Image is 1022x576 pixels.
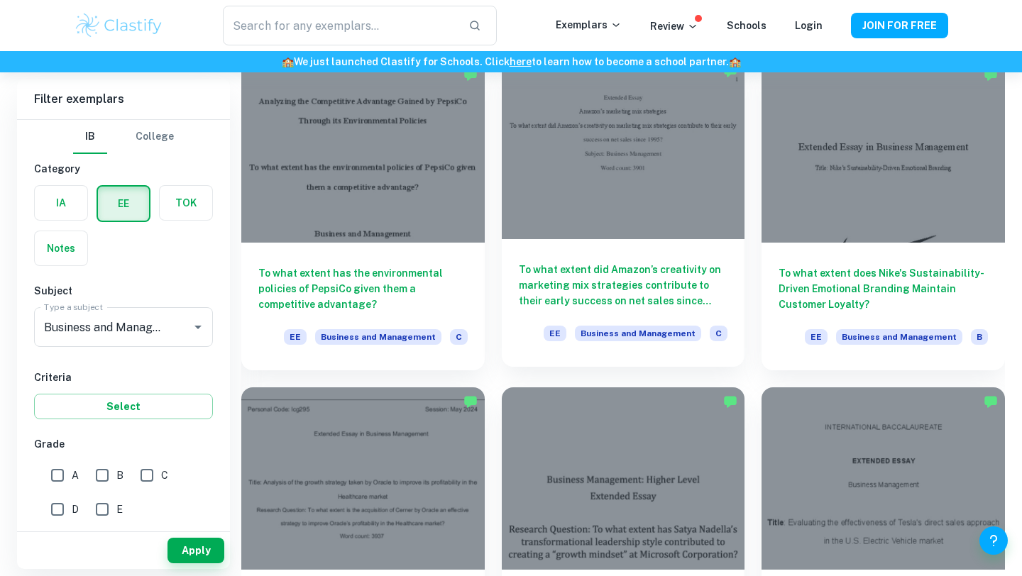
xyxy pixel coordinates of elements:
[284,329,307,345] span: EE
[34,283,213,299] h6: Subject
[160,186,212,220] button: TOK
[450,329,468,345] span: C
[116,502,123,517] span: E
[72,467,79,483] span: A
[984,394,998,409] img: Marked
[463,394,478,409] img: Marked
[73,120,174,154] div: Filter type choice
[223,6,457,45] input: Search for any exemplars...
[544,326,566,341] span: EE
[73,120,107,154] button: IB
[727,20,766,31] a: Schools
[556,17,622,33] p: Exemplars
[116,467,123,483] span: B
[795,20,823,31] a: Login
[463,67,478,82] img: Marked
[519,262,728,309] h6: To what extent did Amazon’s creativity on marketing mix strategies contribute to their early succ...
[136,120,174,154] button: College
[779,265,988,312] h6: To what extent does Nike's Sustainability-Driven Emotional Branding Maintain Customer Loyalty?
[3,54,1019,70] h6: We just launched Clastify for Schools. Click to learn how to become a school partner.
[188,317,208,337] button: Open
[971,329,988,345] span: B
[282,56,294,67] span: 🏫
[34,161,213,177] h6: Category
[315,329,441,345] span: Business and Management
[34,370,213,385] h6: Criteria
[502,60,745,370] a: To what extent did Amazon’s creativity on marketing mix strategies contribute to their early succ...
[851,13,948,38] button: JOIN FOR FREE
[167,538,224,563] button: Apply
[98,187,149,221] button: EE
[575,326,701,341] span: Business and Management
[44,301,103,313] label: Type a subject
[258,265,468,312] h6: To what extent has the environmental policies of PepsiCo given them a competitive advantage?
[979,526,1008,555] button: Help and Feedback
[723,394,737,409] img: Marked
[729,56,741,67] span: 🏫
[34,436,213,452] h6: Grade
[805,329,828,345] span: EE
[510,56,532,67] a: here
[710,326,727,341] span: C
[35,231,87,265] button: Notes
[762,60,1005,370] a: To what extent does Nike's Sustainability-Driven Emotional Branding Maintain Customer Loyalty?EEB...
[74,11,164,40] img: Clastify logo
[17,79,230,119] h6: Filter exemplars
[161,467,168,483] span: C
[35,186,87,220] button: IA
[241,60,485,370] a: To what extent has the environmental policies of PepsiCo given them a competitive advantage?EEBus...
[984,67,998,82] img: Marked
[836,329,962,345] span: Business and Management
[34,394,213,419] button: Select
[72,502,79,517] span: D
[650,18,698,34] p: Review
